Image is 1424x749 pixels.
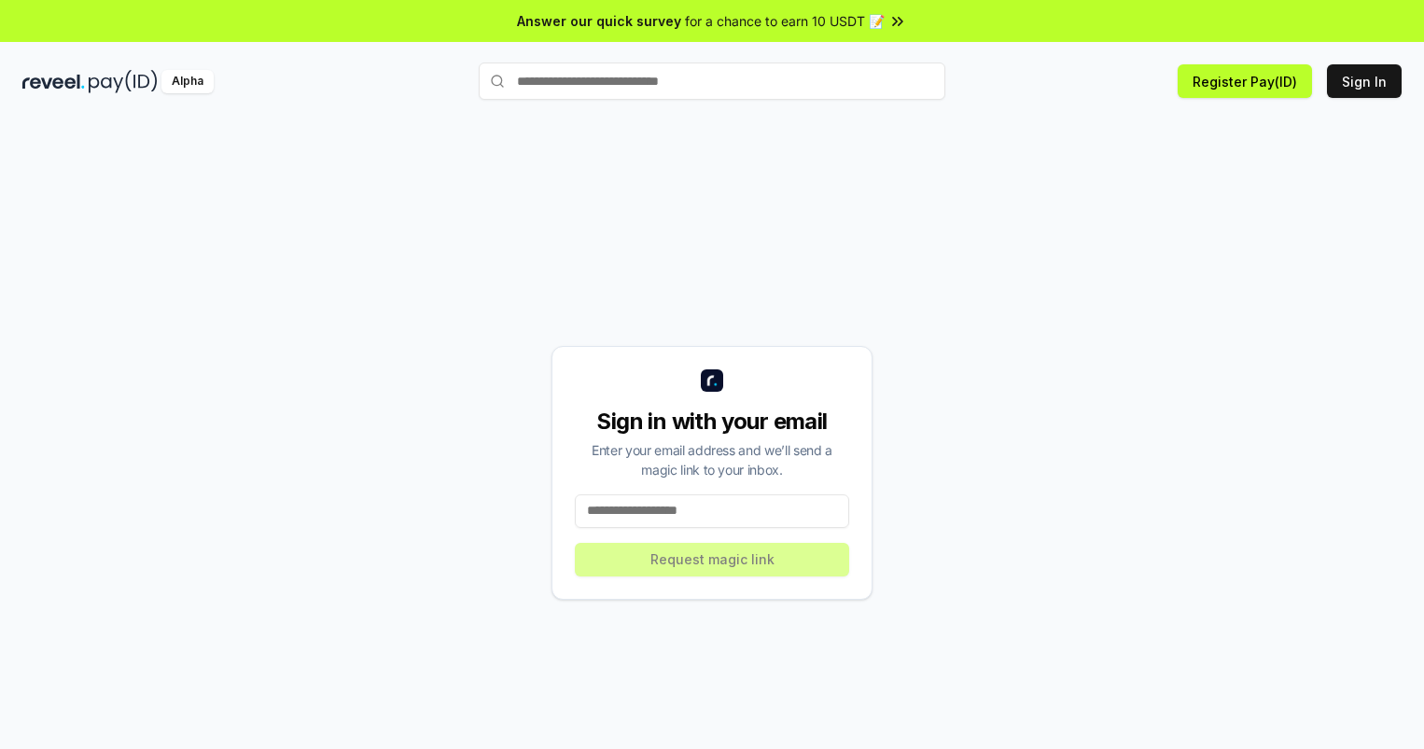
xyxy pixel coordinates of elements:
div: Sign in with your email [575,407,849,437]
span: for a chance to earn 10 USDT 📝 [685,11,885,31]
span: Answer our quick survey [517,11,681,31]
div: Enter your email address and we’ll send a magic link to your inbox. [575,440,849,479]
div: Alpha [161,70,214,93]
button: Sign In [1327,64,1402,98]
img: logo_small [701,369,723,392]
button: Register Pay(ID) [1178,64,1312,98]
img: reveel_dark [22,70,85,93]
img: pay_id [89,70,158,93]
